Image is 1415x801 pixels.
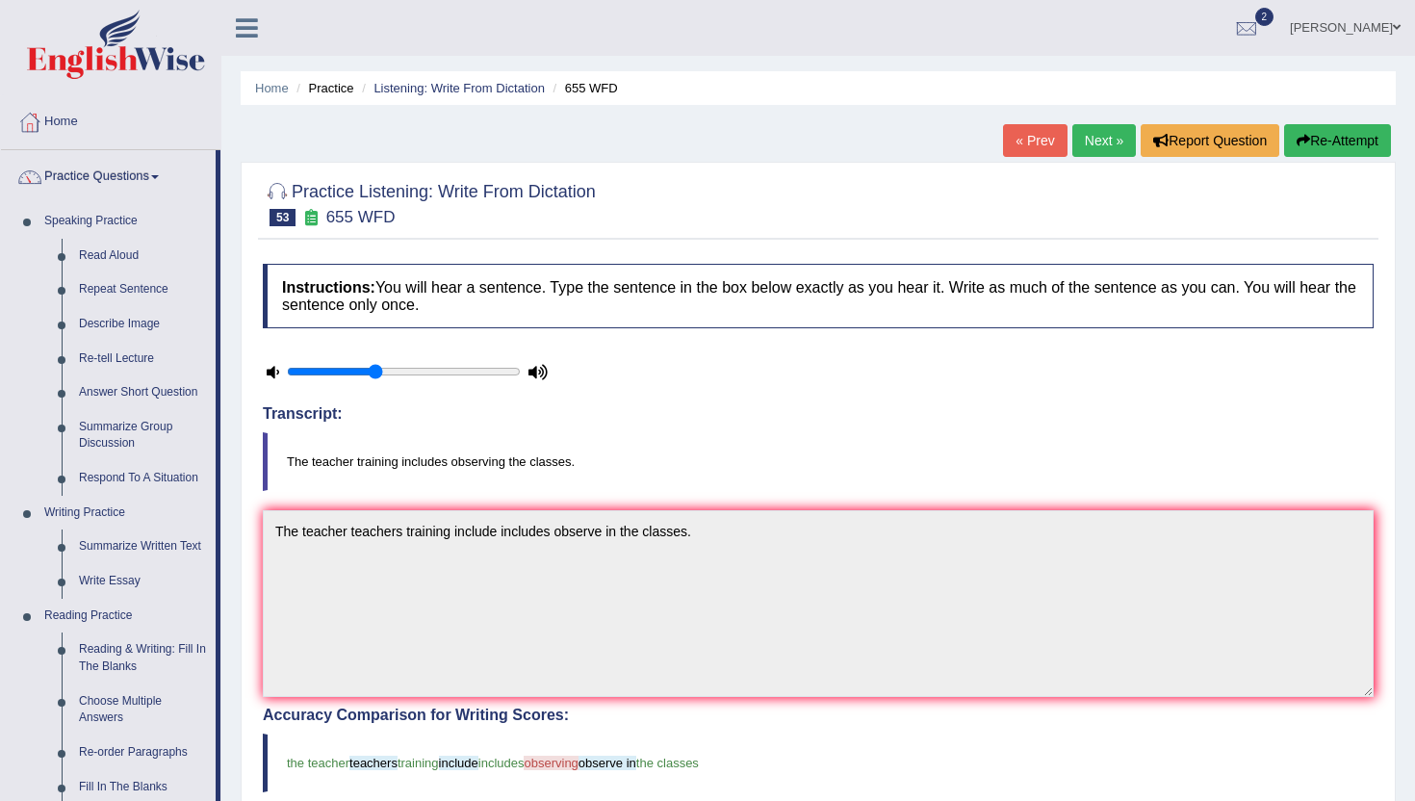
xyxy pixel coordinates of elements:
a: Speaking Practice [36,204,216,239]
a: Respond To A Situation [70,461,216,496]
span: includes [478,756,525,770]
span: 2 [1255,8,1274,26]
a: Home [255,81,289,95]
a: « Prev [1003,124,1067,157]
span: observing [524,756,578,770]
a: Next » [1072,124,1136,157]
h4: Transcript: [263,405,1374,423]
span: the teacher [287,756,349,770]
a: Reading Practice [36,599,216,633]
h2: Practice Listening: Write From Dictation [263,178,596,226]
span: 53 [270,209,296,226]
a: Practice Questions [1,150,216,198]
button: Report Question [1141,124,1279,157]
small: 655 WFD [326,208,396,226]
a: Listening: Write From Dictation [373,81,545,95]
span: observe in [579,756,636,770]
a: Re-tell Lecture [70,342,216,376]
a: Home [1,95,220,143]
b: Instructions: [282,279,375,296]
span: training [398,756,439,770]
a: Write Essay [70,564,216,599]
a: Reading & Writing: Fill In The Blanks [70,633,216,684]
a: Summarize Group Discussion [70,410,216,461]
li: Practice [292,79,353,97]
a: Read Aloud [70,239,216,273]
a: Summarize Written Text [70,530,216,564]
h4: Accuracy Comparison for Writing Scores: [263,707,1374,724]
span: teachers [349,756,398,770]
a: Re-order Paragraphs [70,736,216,770]
button: Re-Attempt [1284,124,1391,157]
span: include [439,756,478,770]
span: the classes [636,756,699,770]
h4: You will hear a sentence. Type the sentence in the box below exactly as you hear it. Write as muc... [263,264,1374,328]
a: Repeat Sentence [70,272,216,307]
li: 655 WFD [549,79,618,97]
a: Choose Multiple Answers [70,685,216,736]
blockquote: The teacher training includes observing the classes. [263,432,1374,491]
a: Describe Image [70,307,216,342]
small: Exam occurring question [300,209,321,227]
a: Writing Practice [36,496,216,530]
a: Answer Short Question [70,375,216,410]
